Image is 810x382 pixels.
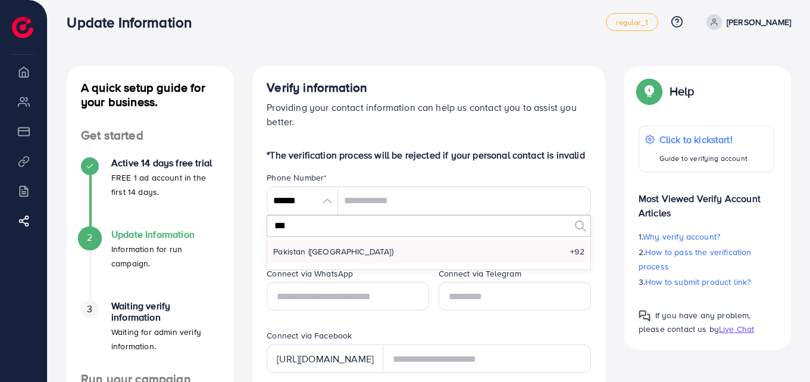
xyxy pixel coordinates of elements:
span: How to submit product link? [645,276,750,288]
label: Connect via Telegram [439,268,521,279]
span: How to pass the verification process [639,246,752,272]
li: Waiting verify information [67,300,233,372]
span: Live Chat [719,323,754,335]
p: *The verification process will be rejected if your personal contact is invalid [267,148,591,162]
img: Popup guide [639,80,660,102]
p: Waiting for admin verify information. [111,325,219,353]
h4: Waiting verify information [111,300,219,323]
img: Popup guide [639,310,650,322]
a: regular_1 [606,13,658,31]
h4: Get started [67,128,233,143]
h4: Active 14 days free trial [111,157,219,169]
span: If you have any problem, please contact us by [639,309,751,335]
label: Connect via Facebook [267,330,352,341]
p: FREE 1 ad account in the first 14 days. [111,170,219,199]
p: Help [670,84,695,98]
iframe: Chat [759,328,801,373]
span: Pakistan (‫[GEOGRAPHIC_DATA]‬‎) [273,246,393,257]
li: Update Information [67,229,233,300]
h4: Update Information [111,229,219,240]
span: Why verify account? [643,231,720,243]
div: [URL][DOMAIN_NAME] [267,344,383,373]
p: Click to kickstart! [659,132,748,147]
label: Connect via WhatsApp [267,268,353,279]
p: Guide to verifying account [659,151,748,166]
h3: Update Information [67,14,201,31]
p: [PERSON_NAME] [727,15,791,29]
p: Information for run campaign. [111,242,219,271]
span: +92 [570,246,584,257]
h4: Verify information [267,80,591,95]
span: regular_1 [616,18,648,26]
a: [PERSON_NAME] [702,14,791,30]
p: 2. [639,245,774,274]
span: 2 [87,231,92,244]
p: Providing your contact information can help us contact you to assist you better. [267,100,591,129]
p: Most Viewed Verify Account Articles [639,182,774,220]
p: 3. [639,275,774,289]
h4: A quick setup guide for your business. [67,80,233,109]
p: 1. [639,229,774,244]
img: logo [12,17,33,38]
label: Phone Number [267,172,327,184]
li: Active 14 days free trial [67,157,233,229]
span: 3 [87,302,92,316]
